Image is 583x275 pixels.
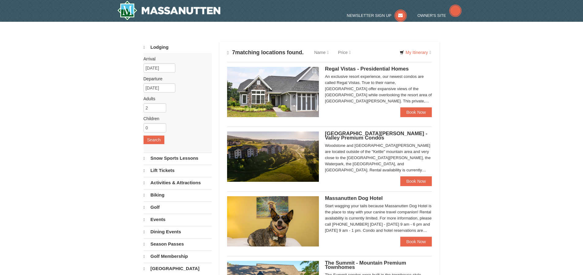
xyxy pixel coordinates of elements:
[117,1,221,20] a: Massanutten Resort
[400,237,432,246] a: Book Now
[144,76,207,82] label: Departure
[325,203,432,234] div: Start wagging your tails because Massanutten Dog Hotel is the place to stay with your canine trav...
[325,131,428,141] span: [GEOGRAPHIC_DATA][PERSON_NAME] - Valley Premium Condos
[325,74,432,104] div: An exclusive resort experience, our newest condos are called Regal Vistas. True to their name, [G...
[144,116,207,122] label: Children
[144,56,207,62] label: Arrival
[117,1,221,20] img: Massanutten Resort Logo
[227,196,319,246] img: 27428181-5-81c892a3.jpg
[325,66,409,72] span: Regal Vistas - Presidential Homes
[310,46,333,59] a: Name
[144,201,212,213] a: Golf
[144,189,212,201] a: Biking
[325,195,383,201] span: Massanutten Dog Hotel
[325,260,406,270] span: The Summit - Mountain Premium Townhomes
[144,250,212,262] a: Golf Membership
[144,96,207,102] label: Adults
[144,165,212,176] a: Lift Tickets
[400,176,432,186] a: Book Now
[144,42,212,53] a: Lodging
[227,132,319,182] img: 19219041-4-ec11c166.jpg
[227,67,319,117] img: 19218991-1-902409a9.jpg
[144,226,212,238] a: Dining Events
[144,136,164,144] button: Search
[144,152,212,164] a: Snow Sports Lessons
[396,48,435,57] a: My Itinerary
[144,177,212,189] a: Activities & Attractions
[347,13,407,18] a: Newsletter Sign Up
[144,238,212,250] a: Season Passes
[400,107,432,117] a: Book Now
[417,13,446,18] span: Owner's Site
[144,214,212,225] a: Events
[417,13,462,18] a: Owner's Site
[325,143,432,173] div: Woodstone and [GEOGRAPHIC_DATA][PERSON_NAME] are located outside of the "Kettle" mountain area an...
[144,263,212,274] a: [GEOGRAPHIC_DATA]
[347,13,391,18] span: Newsletter Sign Up
[333,46,355,59] a: Price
